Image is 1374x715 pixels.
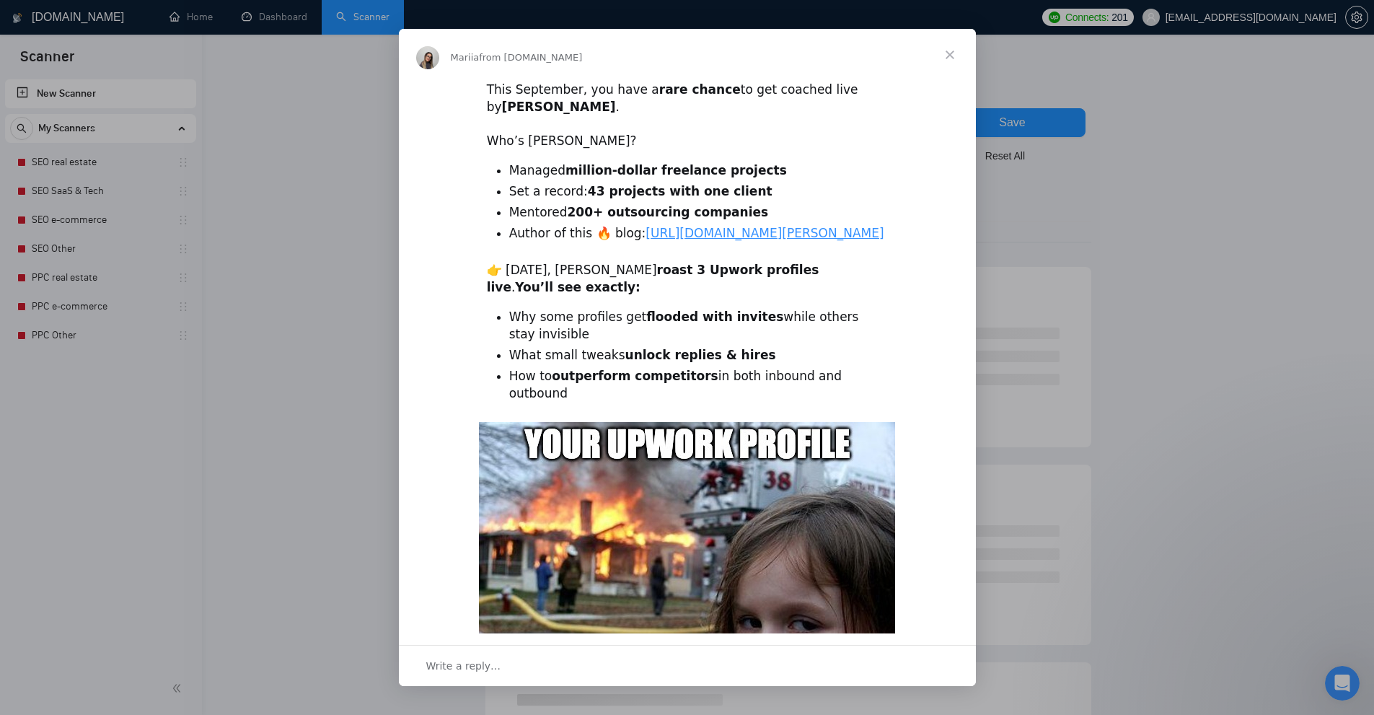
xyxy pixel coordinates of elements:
span: Write a reply… [426,657,501,675]
span: from [DOMAIN_NAME] [479,52,582,63]
b: outperform competitors [552,369,718,383]
div: Open conversation and reply [399,645,976,686]
b: flooded with invites [646,310,783,324]
b: [PERSON_NAME] [502,100,616,114]
b: rare chance [659,82,741,97]
img: Profile image for Mariia [416,46,439,69]
b: 43 projects with one client [588,184,772,198]
b: unlock replies & hires [625,348,776,362]
li: Set a record: [509,183,888,201]
span: Mariia [451,52,480,63]
div: 👉 [DATE], [PERSON_NAME] . [487,262,888,297]
li: Managed [509,162,888,180]
li: What small tweaks [509,347,888,364]
a: [URL][DOMAIN_NAME][PERSON_NAME] [646,226,884,240]
li: Author of this 🔥 blog: [509,225,888,242]
span: Close [924,29,976,81]
b: 200+ outsourcing companies [568,205,769,219]
b: roast 3 Upwork profiles live [487,263,819,294]
li: Mentored [509,204,888,221]
b: You’ll see exactly: [515,280,640,294]
li: Why some profiles get while others stay invisible [509,309,888,343]
li: How to in both inbound and outbound [509,368,888,403]
div: This September, you have a to get coached live by . ​ Who’s [PERSON_NAME]? [487,82,888,150]
b: million-dollar freelance projects [565,163,787,177]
